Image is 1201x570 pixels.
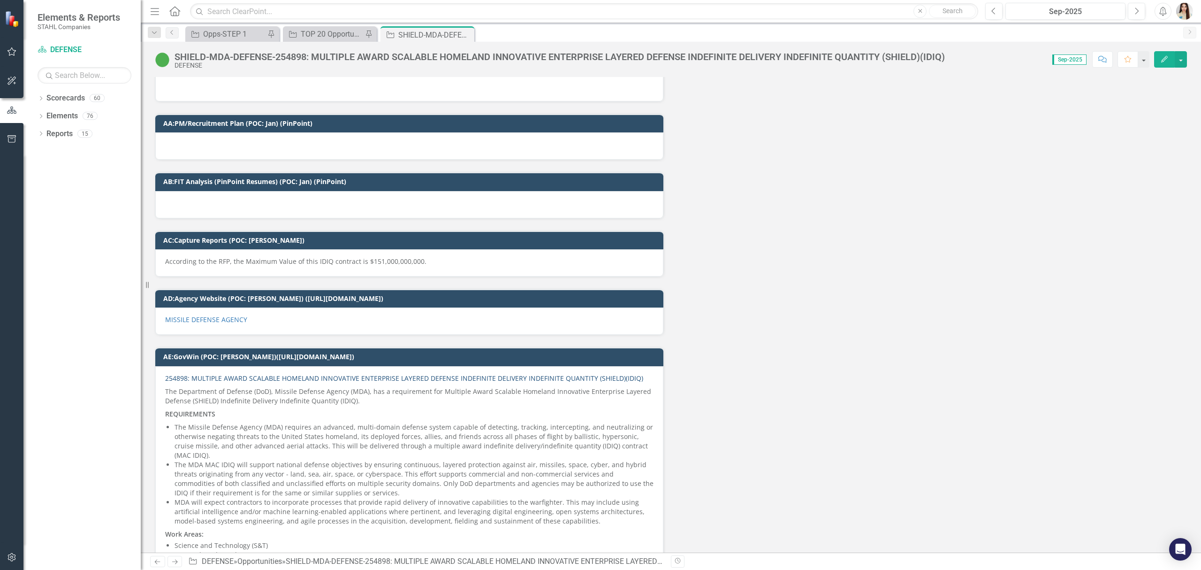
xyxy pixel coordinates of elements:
a: Scorecards [46,93,85,104]
img: ClearPoint Strategy [5,11,21,27]
div: Sep-2025 [1009,6,1122,17]
div: 60 [90,94,105,102]
input: Search ClearPoint... [190,3,978,20]
a: Reports [46,129,73,139]
div: Open Intercom Messenger [1169,538,1192,561]
a: Elements [46,111,78,122]
input: Search Below... [38,67,131,84]
div: 76 [83,112,98,120]
p: The Department of Defense (DoD), Missile Defense Agency (MDA), has a requirement for Multiple Awa... [165,385,654,408]
a: Opps-STEP 1 [188,28,265,40]
a: DEFENSE [38,45,131,55]
div: SHIELD-MDA-DEFENSE-254898: MULTIPLE AWARD SCALABLE HOMELAND INNOVATIVE ENTERPRISE LAYERED DEFENSE... [175,52,945,62]
a: Opportunities [237,557,282,566]
span: Elements & Reports [38,12,120,23]
span: Search [943,7,963,15]
button: Search [929,5,976,18]
h3: AD:Agency Website (POC: [PERSON_NAME]) ([URL][DOMAIN_NAME]) [163,295,659,302]
h3: AC:Capture Reports (POC: [PERSON_NAME]) [163,237,659,244]
img: Janieva Castro [1176,3,1193,20]
div: SHIELD-MDA-DEFENSE-254898: MULTIPLE AWARD SCALABLE HOMELAND INNOVATIVE ENTERPRISE LAYERED DEFENSE... [286,557,897,566]
div: SHIELD-MDA-DEFENSE-254898: MULTIPLE AWARD SCALABLE HOMELAND INNOVATIVE ENTERPRISE LAYERED DEFENSE... [398,29,472,41]
a: DEFENSE [202,557,234,566]
p: The MDA MAC IDIQ will support national defense objectives by ensuring continuous, layered protect... [175,460,654,498]
h3: AB:FIT Analysis (PinPoint Resumes) (POC: Jan) (PinPoint) [163,178,659,185]
h3: AA:PM/Recruitment Plan (POC: Jan) (PinPoint) [163,120,659,127]
div: DEFENSE [175,62,945,69]
span: Sep-2025 [1052,54,1087,65]
strong: REQUIREMENTS [165,409,215,418]
h3: AE:GovWin (POC: [PERSON_NAME])([URL][DOMAIN_NAME]) [163,353,659,360]
small: STAHL Companies [38,23,120,31]
div: 15 [77,130,92,138]
p: The Missile Defense Agency (MDA) requires an advanced, multi-domain defense system capable of det... [175,423,654,460]
a: 254898: MULTIPLE AWARD SCALABLE HOMELAND INNOVATIVE ENTERPRISE LAYERED DEFENSE INDEFINITE DELIVER... [165,374,643,383]
p: Research and Development (R&D) [175,550,654,560]
p: Science and Technology (S&T) [175,541,654,550]
div: TOP 20 Opportunities ([DATE] Process) [301,28,363,40]
img: Active [155,52,170,67]
div: Opps-STEP 1 [203,28,265,40]
button: Sep-2025 [1005,3,1125,20]
a: MISSILE DEFENSE AGENCY [165,315,247,324]
div: » » [188,556,664,567]
p: MDA will expect contractors to incorporate processes that provide rapid delivery of innovative ca... [175,498,654,526]
p: According to the RFP, the Maximum Value of this IDIQ contract is $151,000,000,000. [165,257,654,266]
strong: Work Areas: [165,530,204,539]
a: TOP 20 Opportunities ([DATE] Process) [285,28,363,40]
